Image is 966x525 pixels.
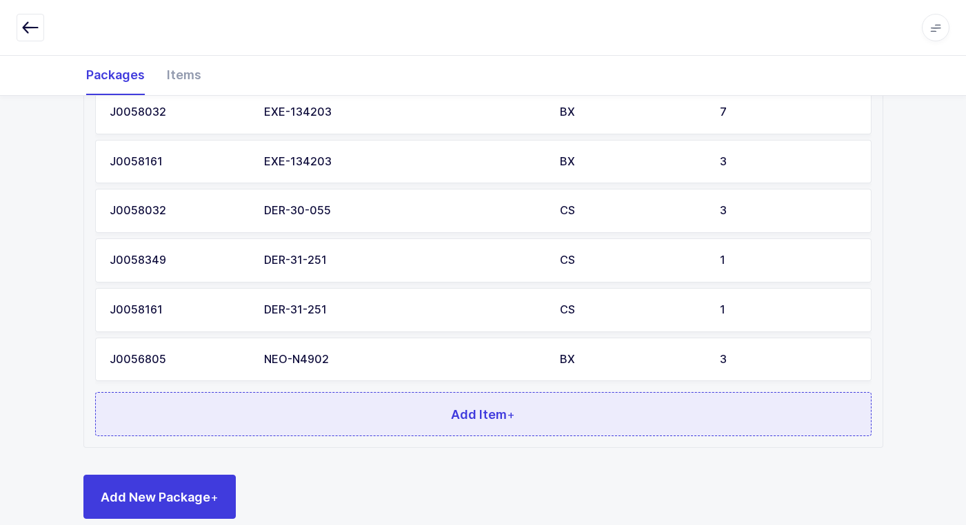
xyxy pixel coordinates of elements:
span: Add Item [451,406,515,423]
div: EXE-134203 [264,106,543,119]
div: EXE-134203 [264,156,543,168]
div: Items [156,55,201,95]
div: DER-30-055 [264,205,543,217]
div: CS [560,205,703,217]
div: Packages [86,55,156,95]
button: Add New Package+ [83,475,236,519]
div: BX [560,156,703,168]
button: Add Item+ [95,392,872,436]
div: J0058161 [110,156,248,168]
div: 1 [720,304,857,316]
div: 3 [720,353,857,366]
div: 1 [720,254,857,267]
div: DER-31-251 [264,304,543,316]
span: Add New Package [101,488,219,506]
div: 3 [720,156,857,168]
div: CS [560,254,703,267]
div: CS [560,304,703,316]
div: BX [560,106,703,119]
div: J0058032 [110,205,248,217]
div: NEO-N4902 [264,353,543,366]
div: 7 [720,106,857,119]
div: BX [560,353,703,366]
div: J0058161 [110,304,248,316]
div: J0058349 [110,254,248,267]
div: DER-31-251 [264,254,543,267]
div: J0056805 [110,353,248,366]
div: PKG19957(1/1) [83,5,883,449]
div: J0058032 [110,106,248,119]
span: + [507,407,515,422]
span: + [210,490,219,504]
div: 3 [720,205,857,217]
